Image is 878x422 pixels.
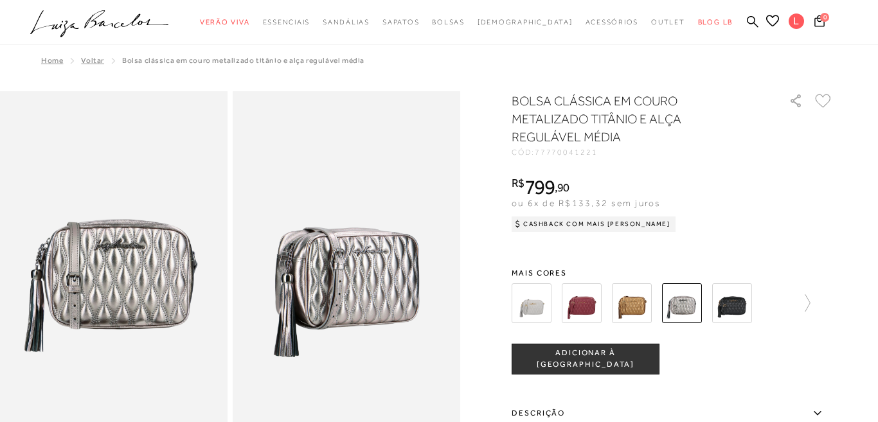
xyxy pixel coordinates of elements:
i: R$ [512,177,524,189]
img: BOLSA CLÁSSICA EM COURO METALIZADO OURO VELHO E ALÇA REGULÁVEL MÉDIA [612,283,652,323]
span: BOLSA CLÁSSICA EM COURO METALIZADO TITÂNIO E ALÇA REGULÁVEL MÉDIA [122,56,364,65]
span: 90 [557,180,569,194]
button: L [783,13,811,33]
img: BOLSA CLÁSSICA EM COURO MARSALA E ALÇA REGULÁVEL MÉDIA [562,283,602,323]
span: Sandálias [323,18,370,26]
h1: BOLSA CLÁSSICA EM COURO METALIZADO TITÂNIO E ALÇA REGULÁVEL MÉDIA [512,92,753,146]
button: 0 [811,14,829,31]
a: categoryNavScreenReaderText [263,10,310,34]
img: BOLSA CLÁSSICA EM COURO PRETO E ALÇA REGULÁVEL MÉDIA [712,283,752,323]
a: Voltar [81,56,104,65]
button: ADICIONAR À [GEOGRAPHIC_DATA] [512,344,659,374]
a: noSubCategoriesText [478,10,573,34]
a: categoryNavScreenReaderText [382,10,419,34]
img: BOLSA CLÁSSICA EM COURO METALIZADO TITÂNIO E ALÇA REGULÁVEL MÉDIA [662,283,702,323]
span: Bolsas [432,18,465,26]
i: , [555,182,569,193]
span: ADICIONAR À [GEOGRAPHIC_DATA] [512,347,659,370]
span: 77770041221 [535,148,598,157]
span: Verão Viva [200,18,250,26]
a: categoryNavScreenReaderText [432,10,465,34]
a: Home [41,56,63,65]
span: Mais cores [512,269,833,277]
span: L [789,13,804,29]
img: BOLSA CLÁSSICA EM COURO CINZA ESTANHO E ALÇA REGULÁVEL MÉDIA [512,283,551,323]
span: Sapatos [382,18,419,26]
span: BLOG LB [698,18,733,26]
span: 0 [820,13,829,22]
span: Acessórios [586,18,639,26]
div: Cashback com Mais [PERSON_NAME] [512,216,676,232]
a: categoryNavScreenReaderText [323,10,370,34]
span: ou 6x de R$133,32 sem juros [512,198,660,208]
a: BLOG LB [698,10,733,34]
span: [DEMOGRAPHIC_DATA] [478,18,573,26]
a: categoryNavScreenReaderText [200,10,250,34]
span: 799 [524,175,555,198]
span: Outlet [651,18,685,26]
a: categoryNavScreenReaderText [651,10,685,34]
a: categoryNavScreenReaderText [586,10,639,34]
div: CÓD: [512,148,769,156]
span: Essenciais [263,18,310,26]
